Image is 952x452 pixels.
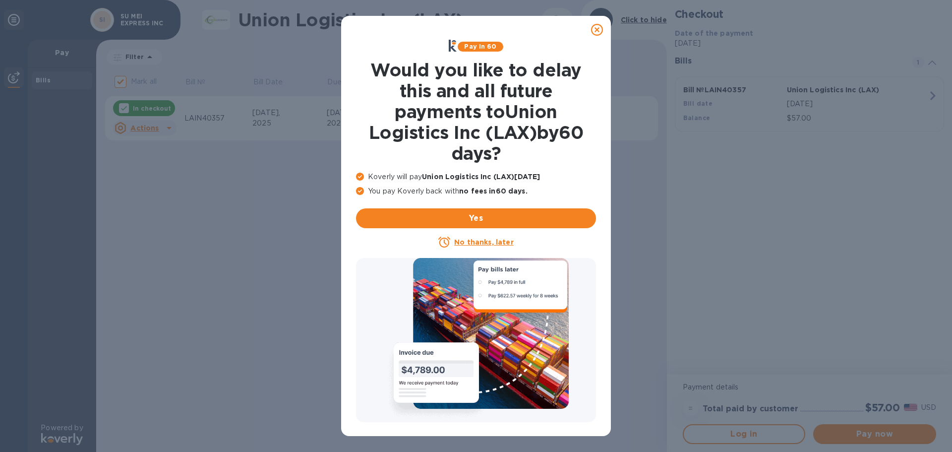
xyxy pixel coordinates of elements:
[454,238,513,246] u: No thanks, later
[459,187,527,195] b: no fees in 60 days .
[356,172,596,182] p: Koverly will pay
[356,60,596,164] h1: Would you like to delay this and all future payments to Union Logistics Inc (LAX) by 60 days ?
[364,212,588,224] span: Yes
[464,43,496,50] b: Pay in 60
[356,208,596,228] button: Yes
[356,186,596,196] p: You pay Koverly back with
[422,173,540,181] b: Union Logistics Inc (LAX) [DATE]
